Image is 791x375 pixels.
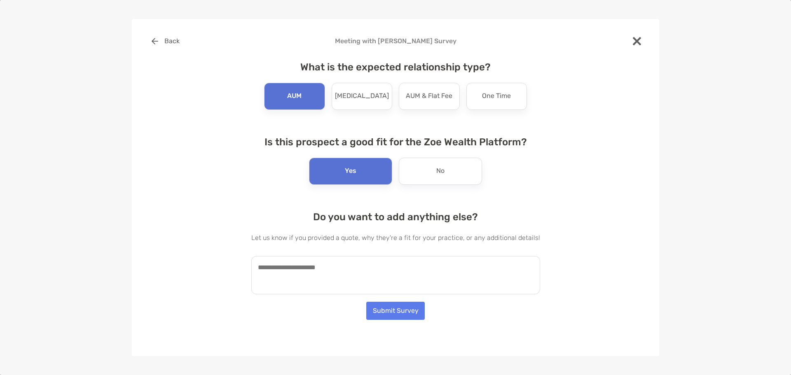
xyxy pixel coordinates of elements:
[287,90,302,103] p: AUM
[251,136,540,148] h4: Is this prospect a good fit for the Zoe Wealth Platform?
[633,37,641,45] img: close modal
[482,90,511,103] p: One Time
[436,165,445,178] p: No
[145,37,646,45] h4: Meeting with [PERSON_NAME] Survey
[251,211,540,223] h4: Do you want to add anything else?
[345,165,356,178] p: Yes
[366,302,425,320] button: Submit Survey
[335,90,389,103] p: [MEDICAL_DATA]
[251,233,540,243] p: Let us know if you provided a quote, why they're a fit for your practice, or any additional details!
[406,90,452,103] p: AUM & Flat Fee
[152,38,158,44] img: button icon
[251,61,540,73] h4: What is the expected relationship type?
[145,32,186,50] button: Back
